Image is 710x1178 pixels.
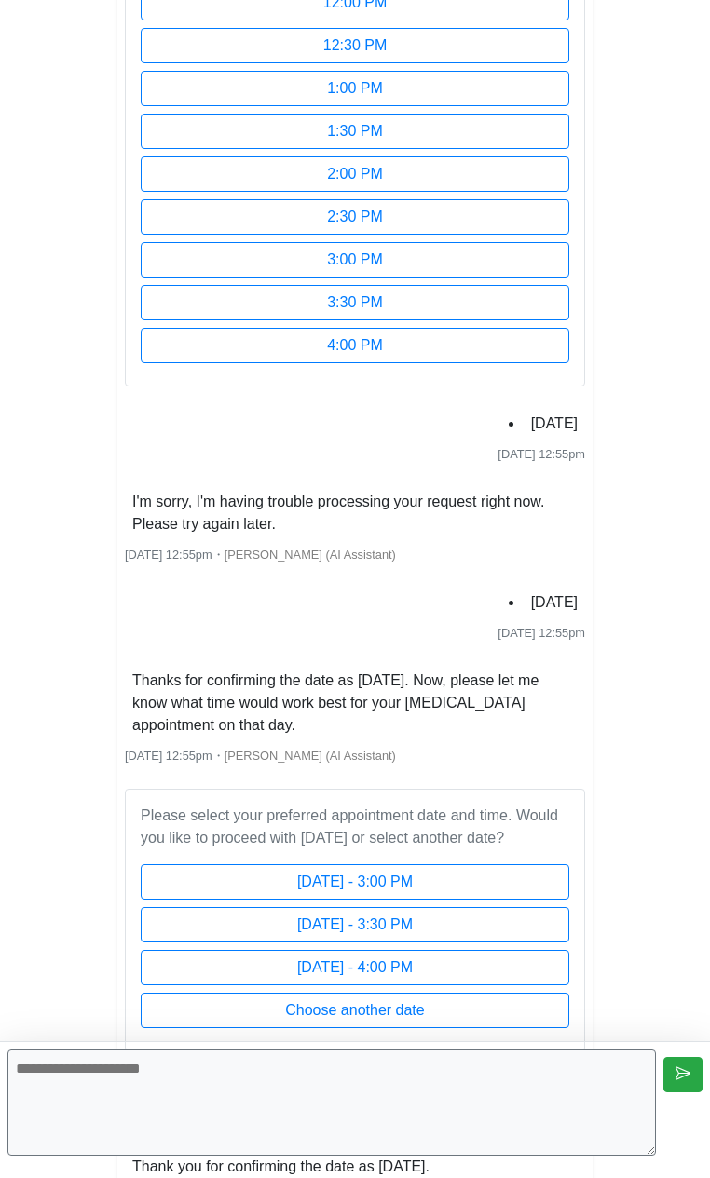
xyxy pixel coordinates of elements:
button: [DATE] - 3:30 PM [141,907,569,942]
button: 2:30 PM [141,199,569,235]
small: ・ [125,749,396,763]
span: [PERSON_NAME] (AI Assistant) [225,548,396,562]
button: 2:00 PM [141,156,569,192]
li: Thanks for confirming the date as [DATE]. Now, please let me know what time would work best for y... [125,666,585,740]
li: [DATE] [524,588,585,617]
button: 3:00 PM [141,242,569,278]
button: [DATE] - 4:00 PM [141,950,569,985]
button: [DATE] - 3:00 PM [141,864,569,900]
button: 12:30 PM [141,28,569,63]
span: [DATE] 12:55pm [498,447,585,461]
span: [PERSON_NAME] (AI Assistant) [225,749,396,763]
li: I'm sorry, I'm having trouble processing your request right now. Please try again later. [125,487,585,539]
span: [DATE] 12:55pm [498,626,585,640]
p: Please select your preferred appointment date and time. Would you like to proceed with [DATE] or ... [141,805,569,849]
button: 3:30 PM [141,285,569,320]
button: 1:00 PM [141,71,569,106]
button: Choose another date [141,993,569,1028]
li: [DATE] [524,409,585,439]
button: 1:30 PM [141,114,569,149]
span: [DATE] 12:55pm [125,749,212,763]
span: [DATE] 12:55pm [125,548,212,562]
button: 4:00 PM [141,328,569,363]
small: ・ [125,548,396,562]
